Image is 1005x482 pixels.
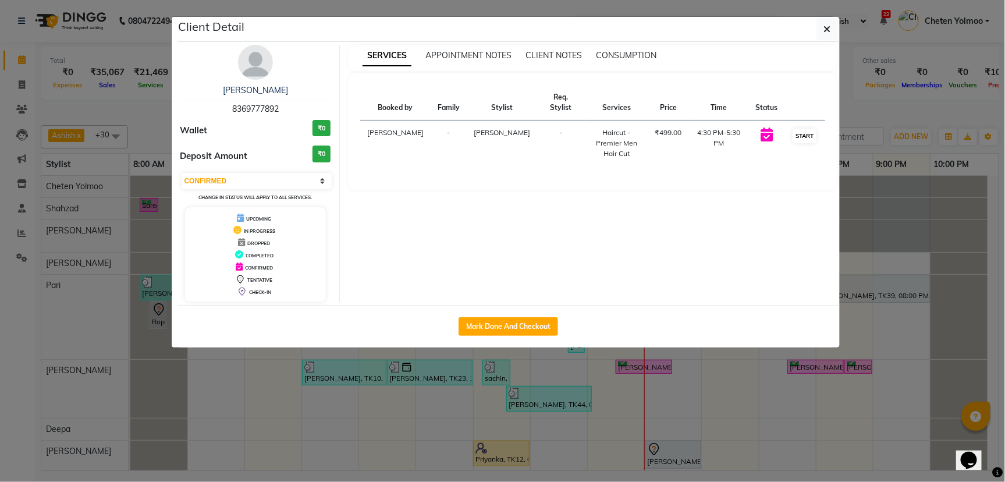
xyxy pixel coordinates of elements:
th: Time [689,85,749,120]
button: START [793,129,816,143]
h3: ₹0 [312,120,331,137]
span: SERVICES [363,45,411,66]
td: 4:30 PM-5:30 PM [689,120,749,166]
span: Deposit Amount [180,150,248,163]
a: [PERSON_NAME] [223,85,288,95]
span: DROPPED [247,240,270,246]
button: Mark Done And Checkout [459,317,558,336]
span: CONFIRMED [245,265,273,271]
th: Stylist [467,85,537,120]
span: CONSUMPTION [596,50,656,61]
th: Req. Stylist [537,85,585,120]
span: TENTATIVE [247,277,272,283]
span: CHECK-IN [249,289,271,295]
img: avatar [238,45,273,80]
h3: ₹0 [312,146,331,162]
span: 8369777892 [232,104,279,114]
span: CLIENT NOTES [525,50,582,61]
td: [PERSON_NAME] [360,120,431,166]
td: - [537,120,585,166]
th: Price [648,85,689,120]
iframe: chat widget [956,435,993,470]
span: UPCOMING [246,216,271,222]
span: [PERSON_NAME] [474,128,530,137]
div: Haircut - Premier Men Hair Cut [592,127,641,159]
td: - [431,120,467,166]
th: Services [585,85,648,120]
h5: Client Detail [179,18,245,36]
span: Wallet [180,124,208,137]
div: ₹499.00 [655,127,682,138]
th: Booked by [360,85,431,120]
th: Family [431,85,467,120]
span: APPOINTMENT NOTES [425,50,512,61]
th: Status [748,85,784,120]
span: COMPLETED [246,253,274,258]
span: IN PROGRESS [244,228,275,234]
small: Change in status will apply to all services. [198,194,312,200]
